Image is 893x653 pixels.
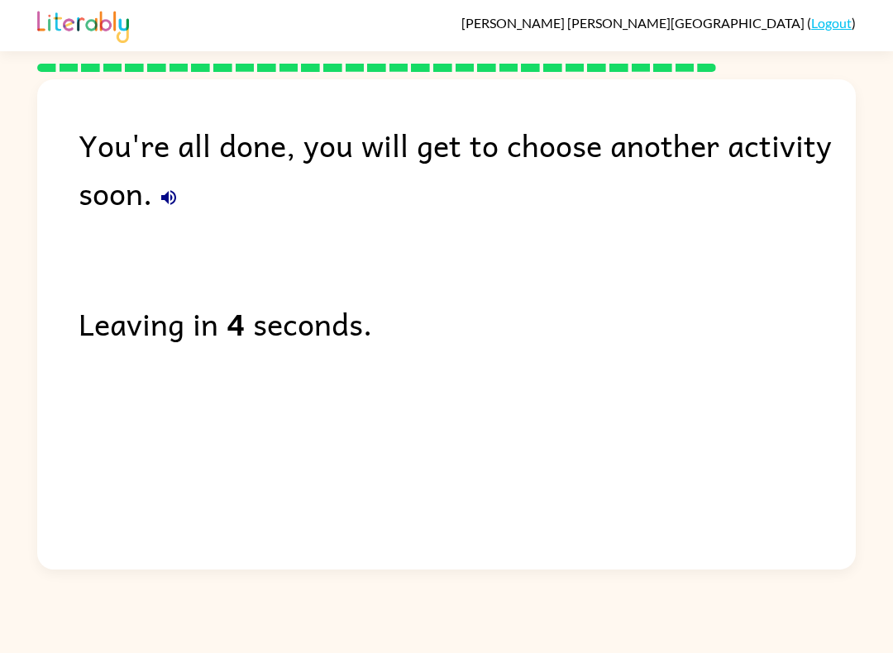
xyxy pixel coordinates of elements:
div: You're all done, you will get to choose another activity soon. [79,121,856,217]
b: 4 [227,299,245,347]
a: Logout [811,15,852,31]
img: Literably [37,7,129,43]
span: [PERSON_NAME] [PERSON_NAME][GEOGRAPHIC_DATA] [461,15,807,31]
div: ( ) [461,15,856,31]
div: Leaving in seconds. [79,299,856,347]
